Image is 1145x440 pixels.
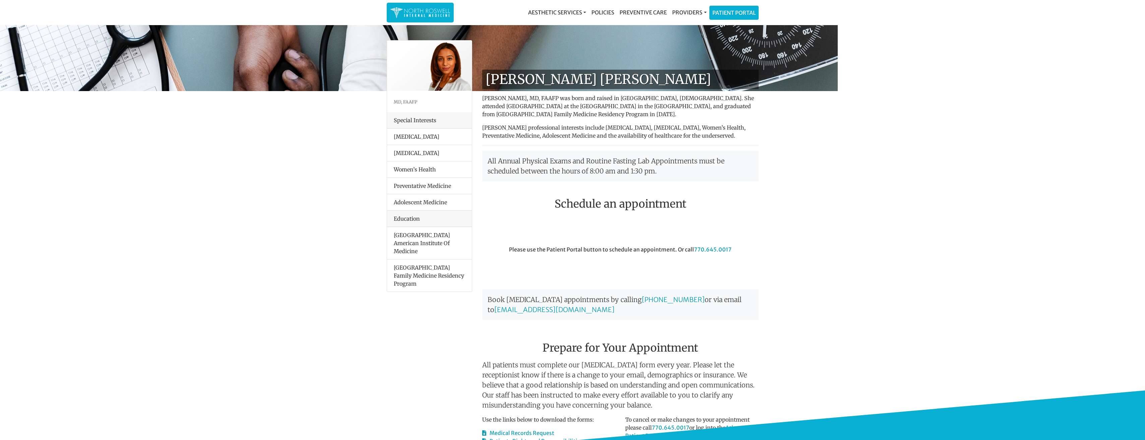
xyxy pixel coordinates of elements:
[482,416,616,424] p: Use the links below to download the forms:
[390,6,450,19] img: North Roswell Internal Medicine
[477,245,764,283] div: Please use the Patient Portal button to schedule an appointment. Or call
[670,6,709,19] a: Providers
[387,177,472,194] li: Preventative Medicine
[625,416,759,440] p: To cancel or make changes to your appointment please call or log into the to update an appointment.
[387,129,472,145] li: [MEDICAL_DATA]
[652,424,689,431] a: 770.645.0017
[482,289,759,320] p: Book [MEDICAL_DATA] appointments by calling or via email to
[482,198,759,210] h2: Schedule an appointment
[525,6,589,19] a: Aesthetic Services
[387,41,472,91] img: Dr. Farah Mubarak Ali MD, FAAFP
[482,325,759,357] h2: Prepare for Your Appointment
[710,6,758,19] a: Patient Portal
[387,194,472,211] li: Adolescent Medicine
[482,430,554,436] a: Medical Records Request
[394,99,417,104] small: MD, FAAFP
[694,246,731,253] a: 770.645.0017
[482,70,759,89] h1: [PERSON_NAME] [PERSON_NAME]
[642,295,705,304] a: [PHONE_NUMBER]
[387,211,472,227] div: Education
[482,360,759,410] p: All patients must complete our [MEDICAL_DATA] form every year. Please let the receptionist know i...
[387,259,472,292] li: [GEOGRAPHIC_DATA] Family Medicine Residency Program
[589,6,617,19] a: Policies
[494,305,615,314] a: [EMAIL_ADDRESS][DOMAIN_NAME]
[387,145,472,161] li: [MEDICAL_DATA]
[482,124,759,140] p: [PERSON_NAME] professional interests include [MEDICAL_DATA], [MEDICAL_DATA], Women’s Health, Prev...
[617,6,670,19] a: Preventive Care
[387,161,472,178] li: Women’s Health
[387,227,472,260] li: [GEOGRAPHIC_DATA] American Institute Of Medicine
[482,151,759,181] p: All Annual Physical Exams and Routine Fasting Lab Appointments must be scheduled between the hour...
[482,94,759,118] p: [PERSON_NAME], MD, FAAFP was born and raised in [GEOGRAPHIC_DATA], [DEMOGRAPHIC_DATA]. She attend...
[387,112,472,129] div: Special Interests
